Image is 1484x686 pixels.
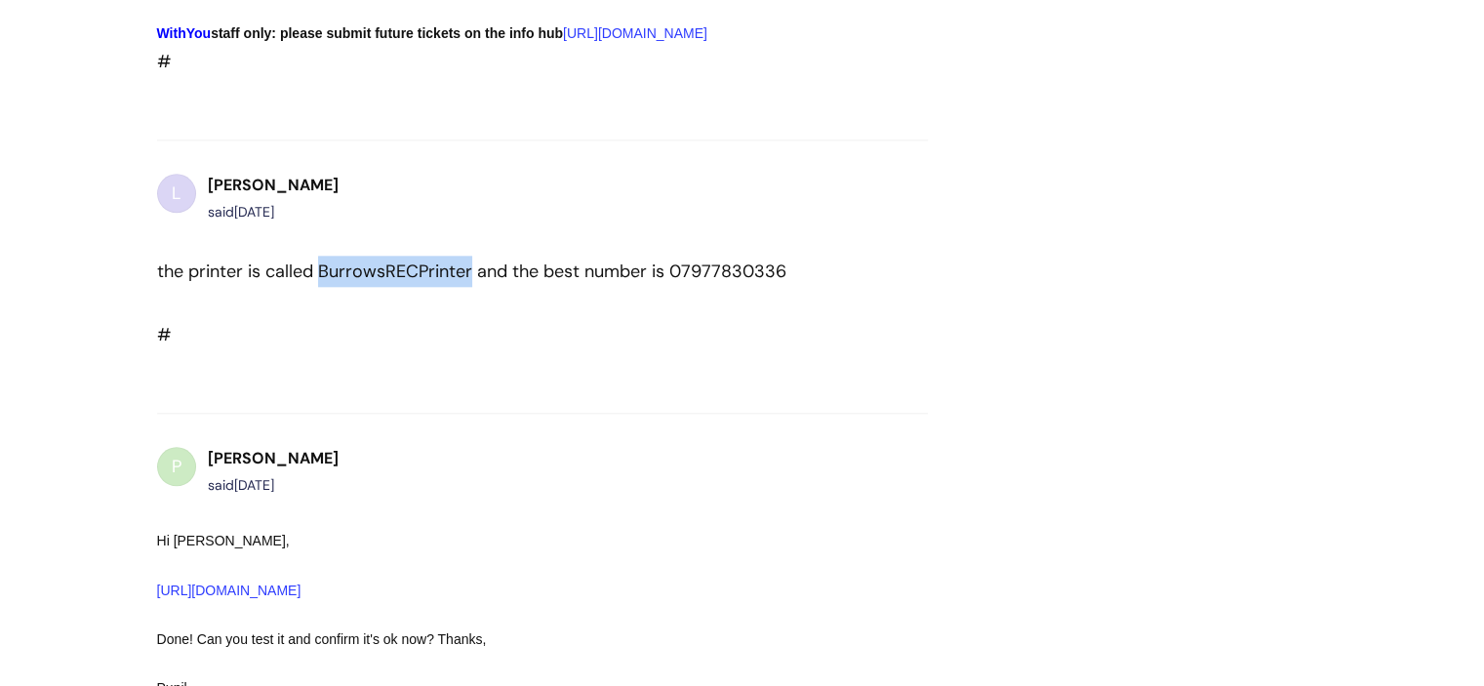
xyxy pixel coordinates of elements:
div: said [208,473,339,498]
span: Tue, 20 May, 2025 at 11:03 AM [234,476,274,494]
div: Done! Can you test it and confirm it's ok now? Thanks, [157,627,858,652]
a: [URL][DOMAIN_NAME] [563,25,707,41]
div: Hi [PERSON_NAME], [157,529,858,603]
div: # [157,256,858,350]
div: P [157,447,196,486]
strong: staff only: please submit future tickets on the info hub [157,25,564,41]
span: Tue, 20 May, 2025 at 10:59 AM [234,203,274,221]
div: said [208,200,339,224]
div: L [157,174,196,213]
span: WithYou [157,25,212,41]
div: the printer is called BurrowsRECPrinter and the best number is 07977830336 [157,256,858,287]
a: [URL][DOMAIN_NAME] [157,583,301,598]
b: [PERSON_NAME] [208,448,339,468]
b: [PERSON_NAME] [208,175,339,195]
